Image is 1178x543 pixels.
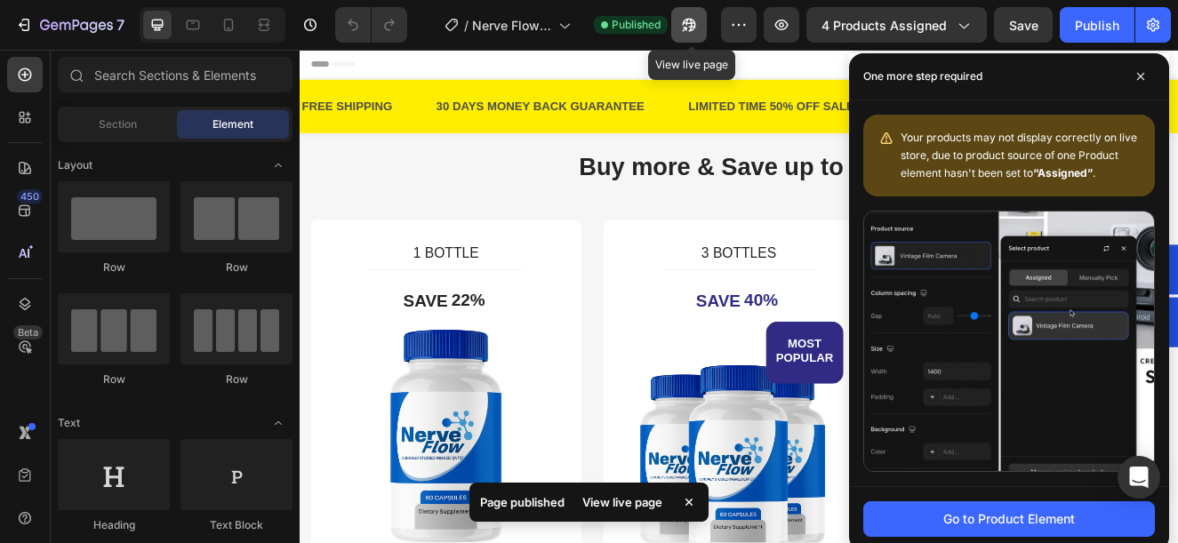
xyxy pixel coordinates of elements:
[1,54,115,84] div: FREE SHIPPING
[464,16,469,35] span: /
[994,7,1053,43] button: Save
[821,16,947,35] span: 4 products assigned
[480,493,565,511] p: Page published
[212,116,253,132] span: Element
[725,54,884,84] div: LIFE TIME WARRANTY
[538,290,582,320] div: 40%
[164,54,421,84] div: 30 DAYS MONEY BACK GUARANTEE
[943,509,1075,528] div: Go to Product Element
[806,7,987,43] button: 4 products assigned
[116,14,124,36] p: 7
[264,151,292,180] span: Toggle open
[17,189,43,204] div: 450
[901,131,1137,180] span: Your products may not display correctly on live store, due to product source of one Product eleme...
[7,7,132,43] button: 7
[863,501,1155,537] button: Go to Product Element
[397,236,669,261] h3: 3 BOTTLES
[58,517,170,533] div: Heading
[572,490,673,515] div: View live page
[944,398,991,432] p: BEST VALUE
[182,290,227,320] div: 22%
[894,291,938,322] div: 50%
[1118,456,1160,499] div: Open Intercom Messenger
[58,415,80,431] span: Text
[470,54,676,84] div: LIMITED TIME 50% OFF SALE
[612,17,661,33] span: Published
[1009,18,1038,33] span: Save
[755,237,1023,263] h3: 6 BOTTLES
[1060,7,1134,43] button: Publish
[1033,166,1093,180] b: “Assigned”
[58,371,170,387] div: Row
[479,290,539,322] div: SAVE
[180,260,292,275] div: Row
[264,409,292,437] span: Toggle open
[863,68,982,85] p: One more step required
[335,7,407,43] div: Undo/Redo
[934,54,1047,84] div: FREE SHIPPING
[124,290,183,322] div: SAVE
[1075,16,1119,35] div: Publish
[58,260,170,275] div: Row
[13,123,1054,164] h2: Buy more & Save up to 50%
[99,116,137,132] span: Section
[180,517,292,533] div: Text Block
[472,16,551,35] span: Nerve Flow (NERVE PAIN CAPS)
[300,50,1178,543] iframe: Design area
[58,157,92,173] span: Layout
[180,371,292,387] div: Row
[42,236,314,261] h3: 1 BOTTLE
[1040,308,1058,355] span: Popup 2
[835,291,894,323] div: SAVE
[579,348,648,382] p: MOST POPULAR
[1040,244,1058,291] span: Popup 1
[58,57,292,92] input: Search Sections & Elements
[13,325,43,339] div: Beta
